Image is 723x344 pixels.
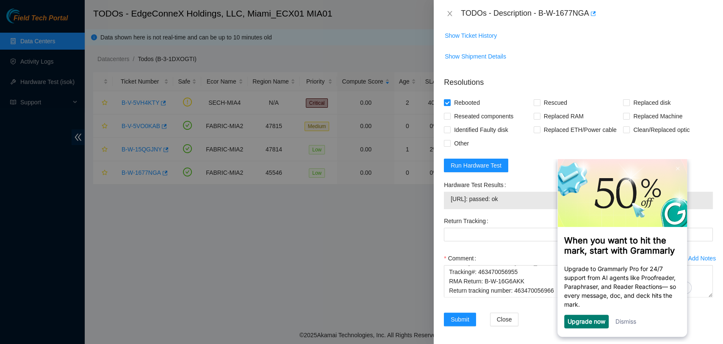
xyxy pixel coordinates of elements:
[497,315,512,324] span: Close
[444,10,456,18] button: Close
[445,52,506,61] span: Show Shipment Details
[451,161,501,170] span: Run Hardware Test
[444,159,508,172] button: Run Hardware Test
[444,228,713,241] input: Return Tracking
[688,252,716,265] button: Add Notes
[63,159,83,166] a: Dismiss
[630,109,686,123] span: Replaced Machine
[688,255,716,261] div: Add Notes
[540,109,587,123] span: Replaced RAM
[630,123,693,137] span: Clean/Replaced optic
[444,313,476,326] button: Submit
[451,123,512,137] span: Identified Faulty disk
[11,76,127,97] h3: When you want to hit the mark, start with Grammarly
[444,50,507,63] button: Show Shipment Details
[444,252,479,265] label: Comment
[444,70,713,88] p: Resolutions
[630,96,674,109] span: Replaced disk
[446,10,453,17] span: close
[444,29,497,42] button: Show Ticket History
[11,105,127,150] p: Upgrade to Grammarly Pro for 24/7 support from AI agents like Proofreader, Paraphraser, and Reade...
[451,194,706,204] span: [URL]: passed: ok
[444,178,509,192] label: Hardware Test Results
[451,137,472,150] span: Other
[444,265,713,297] textarea: To enrich screen reader interactions, please activate Accessibility in Grammarly extension settings
[451,96,483,109] span: Rebooted
[540,96,571,109] span: Rescued
[451,315,469,324] span: Submit
[444,214,492,228] label: Return Tracking
[490,313,519,326] button: Close
[451,109,517,123] span: Reseated components
[540,123,620,137] span: Replaced ETH/Power cable
[15,159,53,166] a: Upgrade now
[123,8,127,11] img: close_x_white.png
[461,7,713,20] div: TODOs - Description - B-W-1677NGA
[445,31,497,40] span: Show Ticket History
